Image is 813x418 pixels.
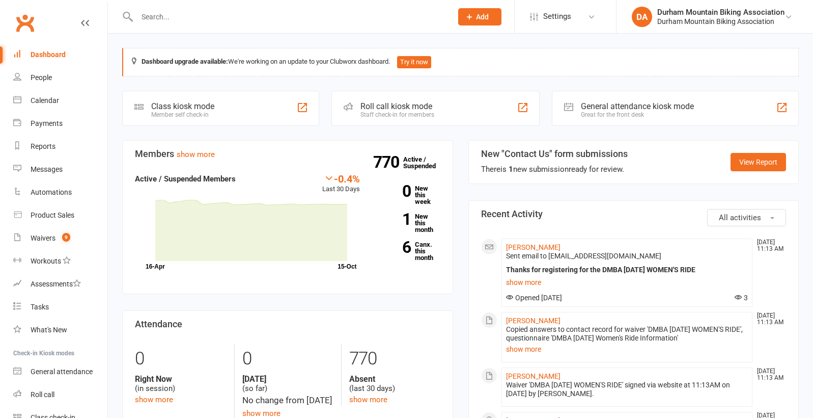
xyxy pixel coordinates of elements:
div: 0 [242,344,333,374]
strong: 6 [375,240,411,255]
button: Try it now [397,56,431,68]
a: [PERSON_NAME] [506,243,560,251]
div: General attendance [31,368,93,376]
a: [PERSON_NAME] [506,372,560,380]
button: All activities [707,209,786,226]
div: Tasks [31,303,49,311]
div: Roll call [31,390,54,399]
button: Add [458,8,501,25]
a: Messages [13,158,107,181]
div: No change from [DATE] [242,394,333,407]
h3: Recent Activity [481,209,787,219]
a: 1New this month [375,213,440,233]
div: Class kiosk mode [151,101,214,111]
div: Copied answers to contact record for waiver 'DMBA [DATE] WOMEN'S RIDE', questionnaire 'DMBA [DATE... [506,325,748,343]
a: Automations [13,181,107,204]
div: -0.4% [322,173,360,184]
a: show more [135,395,173,404]
a: show more [177,150,215,159]
div: Last 30 Days [322,173,360,195]
div: There is new submission ready for review. [481,163,628,175]
time: [DATE] 11:13 AM [752,239,786,252]
div: (in session) [135,374,227,394]
a: What's New [13,319,107,342]
a: Calendar [13,89,107,112]
div: Durham Mountain Biking Association [657,8,784,17]
div: General attendance kiosk mode [581,101,694,111]
div: We're working on an update to your Clubworx dashboard. [122,48,799,76]
div: Waiver 'DMBA [DATE] WOMEN'S RIDE' signed via website at 11:13AM on [DATE] by [PERSON_NAME]. [506,381,748,398]
div: DA [632,7,652,27]
span: Settings [543,5,571,28]
h3: Members [135,149,440,159]
a: General attendance kiosk mode [13,360,107,383]
strong: 1 [509,165,513,174]
a: show more [506,275,748,290]
strong: Absent [349,374,440,384]
a: View Report [731,153,786,171]
div: Durham Mountain Biking Association [657,17,784,26]
strong: Dashboard upgrade available: [142,58,228,65]
strong: 0 [375,184,411,199]
span: 9 [62,233,70,242]
a: 770Active / Suspended [403,148,448,177]
strong: 1 [375,212,411,227]
strong: [DATE] [242,374,333,384]
div: Payments [31,119,63,127]
div: 770 [349,344,440,374]
a: show more [349,395,387,404]
div: Calendar [31,96,59,104]
div: Staff check-in for members [360,111,434,118]
strong: Active / Suspended Members [135,174,236,184]
div: Automations [31,188,72,196]
div: Waivers [31,234,55,242]
div: 0 [135,344,227,374]
a: Tasks [13,296,107,319]
div: Reports [31,142,55,150]
time: [DATE] 11:13 AM [752,312,786,326]
a: Dashboard [13,43,107,66]
div: What's New [31,326,67,334]
a: Product Sales [13,204,107,227]
h3: New "Contact Us" form submissions [481,149,628,159]
a: 0New this week [375,185,440,205]
h3: Attendance [135,319,440,329]
span: Opened [DATE] [506,294,562,302]
div: Thanks for registering for the DMBA [DATE] WOMEN'S RIDE [506,266,748,274]
a: 6Canx. this month [375,241,440,261]
div: Roll call kiosk mode [360,101,434,111]
a: People [13,66,107,89]
span: All activities [719,213,761,222]
span: Add [476,13,489,21]
time: [DATE] 11:13 AM [752,368,786,381]
span: Sent email to [EMAIL_ADDRESS][DOMAIN_NAME] [506,252,661,260]
a: Assessments [13,273,107,296]
div: Messages [31,165,63,173]
div: People [31,73,52,82]
div: Great for the front desk [581,111,694,118]
div: Assessments [31,280,81,288]
div: Member self check-in [151,111,214,118]
div: Product Sales [31,211,74,219]
a: Reports [13,135,107,158]
a: show more [242,409,281,418]
div: Workouts [31,257,61,265]
a: show more [506,343,748,354]
a: Payments [13,112,107,135]
div: (last 30 days) [349,374,440,394]
a: Workouts [13,250,107,273]
strong: 770 [373,154,403,170]
a: [PERSON_NAME] [506,317,560,325]
span: 3 [735,294,748,302]
a: Clubworx [12,10,38,36]
a: Waivers 9 [13,227,107,250]
div: Dashboard [31,50,66,59]
input: Search... [134,10,445,24]
a: Roll call [13,383,107,406]
div: (so far) [242,374,333,394]
strong: Right Now [135,374,227,384]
